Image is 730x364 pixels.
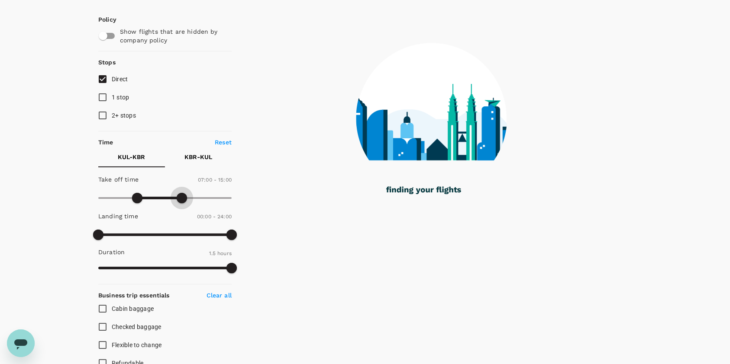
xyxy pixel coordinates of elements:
p: KUL - KBR [118,153,145,161]
span: Checked baggage [112,323,162,330]
span: 00:00 - 24:00 [197,214,232,220]
span: 1 stop [112,94,129,101]
p: Landing time [98,212,138,220]
span: 1.5 hours [209,250,232,256]
span: 2+ stops [112,112,136,119]
strong: Stops [98,59,116,66]
span: Direct [112,76,128,83]
p: Show flights that are hidden by company policy [120,27,226,45]
span: Cabin baggage [112,305,154,312]
p: Duration [98,248,125,256]
strong: Business trip essentials [98,292,170,299]
p: KBR - KUL [184,153,212,161]
p: Policy [98,15,106,24]
p: Clear all [207,291,232,300]
p: Reset [215,138,232,147]
iframe: Button to launch messaging window [7,329,35,357]
p: Time [98,138,113,147]
span: Flexible to change [112,342,162,348]
span: 07:00 - 15:00 [198,177,232,183]
g: finding your flights [386,187,461,195]
p: Take off time [98,175,139,184]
